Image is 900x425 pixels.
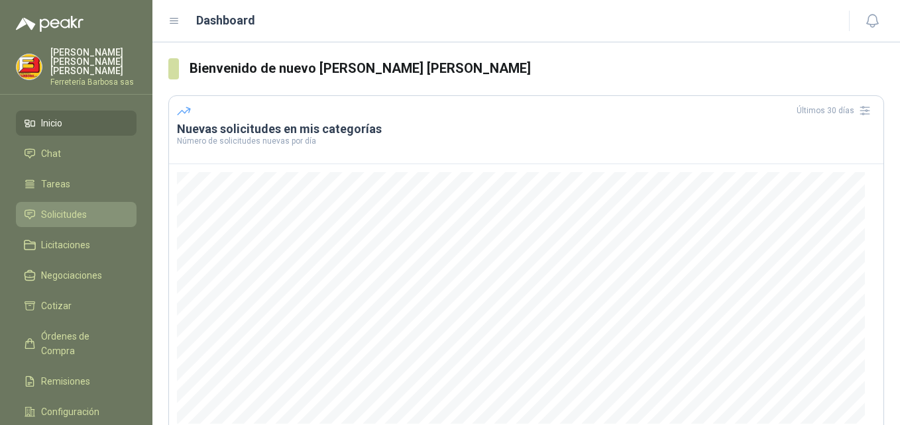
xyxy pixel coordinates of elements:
img: Logo peakr [16,16,84,32]
div: Últimos 30 días [797,100,875,121]
span: Solicitudes [41,207,87,222]
h3: Nuevas solicitudes en mis categorías [177,121,875,137]
a: Negociaciones [16,263,137,288]
a: Licitaciones [16,232,137,258]
a: Inicio [16,111,137,136]
span: Órdenes de Compra [41,329,124,358]
a: Configuración [16,399,137,424]
h1: Dashboard [196,11,255,30]
img: Company Logo [17,54,42,79]
a: Cotizar [16,293,137,318]
a: Tareas [16,171,137,197]
span: Remisiones [41,374,90,389]
span: Chat [41,146,61,161]
a: Chat [16,141,137,166]
span: Configuración [41,404,99,419]
p: Ferretería Barbosa sas [50,78,137,86]
p: [PERSON_NAME] [PERSON_NAME] [PERSON_NAME] [50,48,137,75]
span: Licitaciones [41,238,90,252]
p: Número de solicitudes nuevas por día [177,137,875,145]
span: Cotizar [41,299,72,313]
a: Órdenes de Compra [16,324,137,363]
a: Solicitudes [16,202,137,227]
span: Tareas [41,177,70,191]
a: Remisiones [16,369,137,394]
span: Inicio [41,116,62,130]
span: Negociaciones [41,268,102,283]
h3: Bienvenido de nuevo [PERSON_NAME] [PERSON_NAME] [190,58,884,79]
